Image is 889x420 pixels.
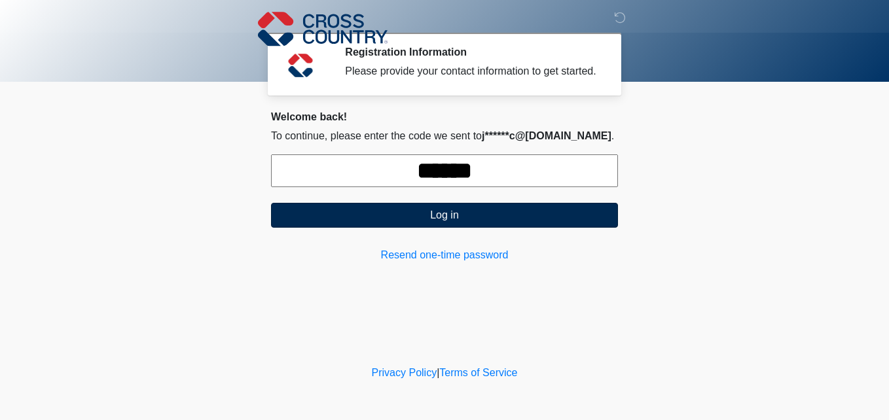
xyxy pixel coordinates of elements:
img: Cross Country Logo [258,10,388,48]
img: Agent Avatar [281,46,320,85]
button: Log in [271,203,618,228]
a: Terms of Service [439,367,517,378]
a: Privacy Policy [372,367,437,378]
div: Please provide your contact information to get started. [345,63,598,79]
a: | [437,367,439,378]
a: Resend one-time password [271,247,618,263]
p: To continue, please enter the code we sent to . [271,128,618,144]
h2: Welcome back! [271,111,618,123]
